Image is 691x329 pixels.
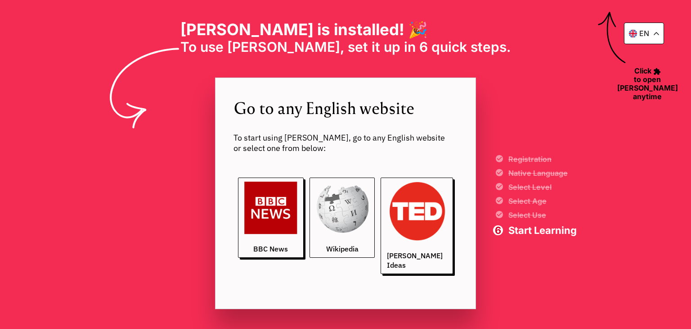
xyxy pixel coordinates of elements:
[238,178,304,258] a: BBC News
[639,29,649,38] p: en
[387,251,447,270] span: [PERSON_NAME] Ideas
[310,178,375,258] a: Wikipedia
[508,169,577,177] span: Native Language
[612,66,682,101] span: Click to open [PERSON_NAME] anytime
[180,39,511,55] span: To use [PERSON_NAME], set it up in 6 quick steps.
[508,225,577,235] span: Start Learning
[244,182,297,235] img: bbc
[508,197,577,205] span: Select Age
[233,96,458,119] span: Go to any English website
[387,182,447,242] img: ted
[180,20,511,39] h1: [PERSON_NAME] is installed! 🎉
[253,244,288,254] span: BBC News
[508,211,577,219] span: Select Use
[381,178,453,274] a: [PERSON_NAME] Ideas
[508,183,577,191] span: Select Level
[316,182,369,235] img: wikipedia
[326,244,359,254] span: Wikipedia
[233,133,458,153] span: To start using [PERSON_NAME], go to any English website or select one from below:
[508,155,577,163] span: Registration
